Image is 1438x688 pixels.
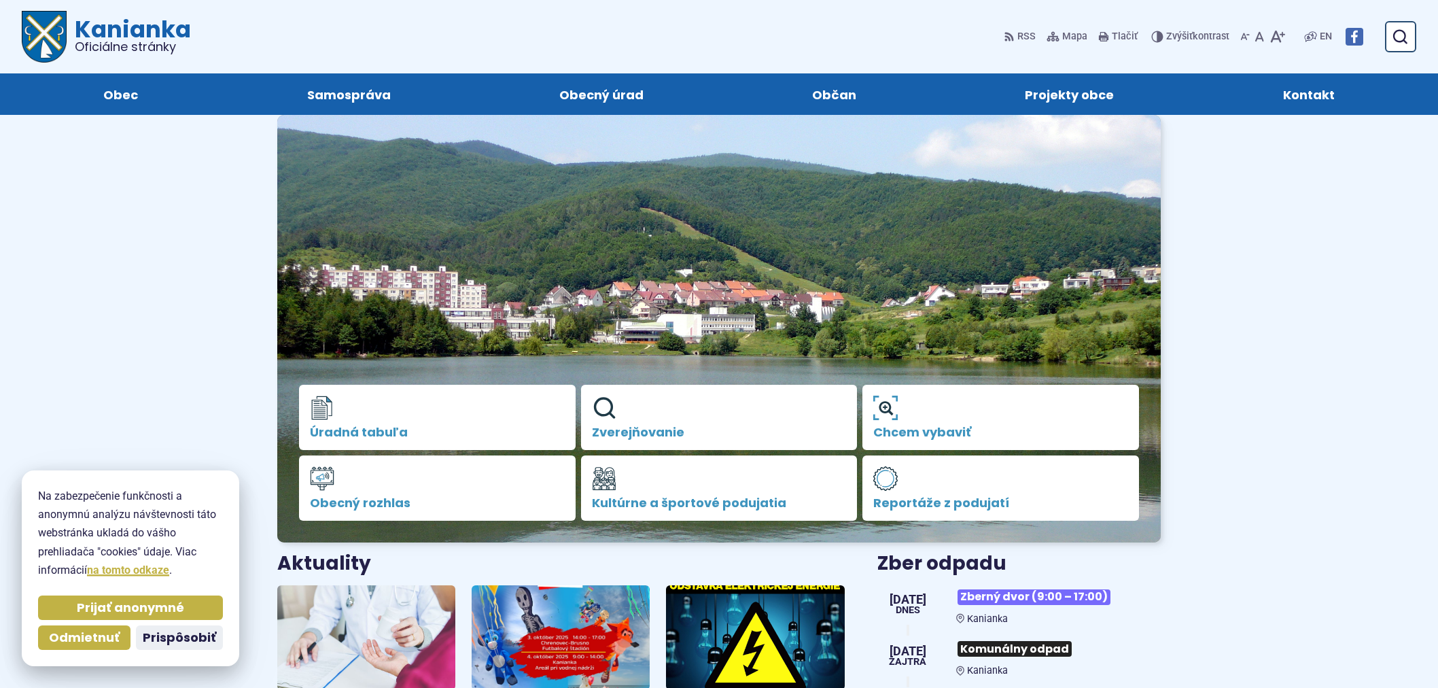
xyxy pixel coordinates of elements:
span: RSS [1017,29,1036,45]
a: Obec [33,73,209,115]
a: Obecný úrad [489,73,714,115]
a: Logo Kanianka, prejsť na domovskú stránku. [22,11,191,63]
span: Obecný rozhlas [310,496,565,510]
a: Zberný dvor (9:00 – 17:00) Kanianka [DATE] Dnes [877,584,1161,625]
a: Zverejňovanie [581,385,858,450]
span: Reportáže z podujatí [873,496,1128,510]
span: Občan [812,73,856,115]
span: EN [1320,29,1332,45]
span: Chcem vybaviť [873,426,1128,439]
span: Obec [103,73,138,115]
img: Prejsť na Facebook stránku [1346,28,1363,46]
span: Kanianka [967,613,1008,625]
h3: Zber odpadu [877,553,1161,574]
h1: Kanianka [67,18,191,53]
a: Kultúrne a športové podujatia [581,455,858,521]
span: Zvýšiť [1166,31,1193,42]
a: Reportáže z podujatí [862,455,1139,521]
a: Komunálny odpad Kanianka [DATE] Zajtra [877,636,1161,676]
span: Obecný úrad [559,73,644,115]
span: Mapa [1062,29,1087,45]
span: Úradná tabuľa [310,426,565,439]
a: RSS [1004,22,1038,51]
span: [DATE] [889,645,926,657]
a: Mapa [1044,22,1090,51]
button: Nastaviť pôvodnú veľkosť písma [1252,22,1267,51]
span: Zajtra [889,657,926,667]
span: Oficiálne stránky [75,41,191,53]
span: Projekty obce [1025,73,1114,115]
a: EN [1317,29,1335,45]
a: Úradná tabuľa [299,385,576,450]
a: Kontakt [1212,73,1405,115]
a: Obecný rozhlas [299,455,576,521]
button: Odmietnuť [38,625,130,650]
button: Zväčšiť veľkosť písma [1267,22,1288,51]
p: Na zabezpečenie funkčnosti a anonymnú analýzu návštevnosti táto webstránka ukladá do vášho prehli... [38,487,223,579]
h3: Aktuality [277,553,371,574]
a: Samospráva [236,73,461,115]
span: Tlačiť [1112,31,1138,43]
span: kontrast [1166,31,1229,43]
span: Kanianka [967,665,1008,676]
a: Projekty obce [954,73,1185,115]
button: Zvýšiťkontrast [1151,22,1232,51]
span: Komunálny odpad [958,641,1072,657]
span: Kontakt [1283,73,1335,115]
span: Prispôsobiť [143,630,216,646]
span: Zberný dvor (9:00 – 17:00) [958,589,1110,605]
span: Samospráva [307,73,391,115]
a: na tomto odkaze [87,564,169,577]
span: Kultúrne a športové podujatia [592,496,847,510]
button: Tlačiť [1095,22,1140,51]
span: Zverejňovanie [592,426,847,439]
button: Zmenšiť veľkosť písma [1238,22,1252,51]
a: Občan [741,73,927,115]
span: Dnes [890,606,926,615]
button: Prispôsobiť [136,625,223,650]
span: [DATE] [890,594,926,606]
a: Chcem vybaviť [862,385,1139,450]
span: Odmietnuť [49,630,120,646]
button: Prijať anonymné [38,596,223,620]
span: Prijať anonymné [77,600,184,616]
img: Prejsť na domovskú stránku [22,11,67,63]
